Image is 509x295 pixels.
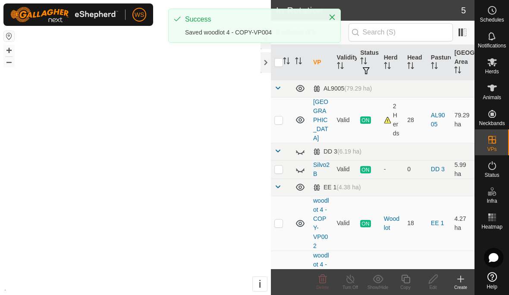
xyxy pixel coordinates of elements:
th: [GEOGRAPHIC_DATA] Area [451,45,474,80]
p-sorticon: Activate to sort [384,63,391,70]
span: Animals [483,95,501,100]
span: i [258,278,261,290]
span: Heatmap [481,224,503,229]
p-sorticon: Activate to sort [407,63,414,70]
span: Delete [317,285,329,290]
div: Success [185,14,320,25]
th: Head [404,45,427,80]
div: Show/Hide [364,284,392,291]
span: Herds [485,69,499,74]
p-sorticon: Activate to sort [360,59,367,66]
div: DD 3 [313,148,361,155]
div: - [384,165,401,174]
td: 79.29 ha [451,97,474,143]
div: Create [447,284,474,291]
span: Infra [487,198,497,204]
span: 5 [461,4,466,17]
th: Validity [333,45,357,80]
span: ON [360,166,371,173]
td: 28 [404,97,427,143]
th: VP [310,45,333,80]
a: Help [475,269,509,293]
a: [GEOGRAPHIC_DATA] [313,98,328,141]
span: Neckbands [479,121,505,126]
td: Valid [333,97,357,143]
p-sorticon: Activate to sort [454,68,461,75]
img: Gallagher Logo [10,7,118,22]
th: Herd [380,45,404,80]
a: Silvo2B [313,161,330,177]
td: 4.27 ha [451,196,474,251]
div: 2 Herds [384,102,401,138]
span: Schedules [480,17,504,22]
a: DD 3 [431,166,445,173]
div: Turn Off [336,284,364,291]
span: ON [360,220,371,227]
div: Copy [392,284,419,291]
span: Status [484,173,499,178]
span: Notifications [478,43,506,48]
a: Contact Us [144,284,170,292]
th: Status [357,45,380,80]
button: Reset Map [4,31,14,41]
td: 0 [404,160,427,179]
input: Search (S) [349,23,453,41]
div: EE 1 [313,184,361,191]
span: (4.38 ha) [336,184,361,191]
p-sorticon: Activate to sort [431,63,438,70]
button: + [4,45,14,56]
span: VPs [487,147,496,152]
button: Close [326,11,338,23]
p-sorticon: Activate to sort [295,59,302,66]
span: WS [135,10,145,19]
span: (79.29 ha) [344,85,372,92]
td: 5.99 ha [451,160,474,179]
td: 18 [404,196,427,251]
div: Edit [419,284,447,291]
button: i [253,277,267,291]
button: – [4,56,14,67]
a: AL9005 [431,112,445,128]
span: ON [360,116,371,124]
a: Privacy Policy [101,284,134,292]
h2: In Rotation [276,5,461,16]
span: (6.19 ha) [337,148,361,155]
a: woodlot 4 - COPY-VP002 [313,197,329,249]
div: AL9005 [313,85,372,92]
div: Woodlot [384,214,401,232]
p-sorticon: Activate to sort [337,63,344,70]
td: Valid [333,160,357,179]
th: Pasture [427,45,451,80]
span: Help [487,284,497,289]
p-sorticon: Activate to sort [283,59,290,66]
a: EE 1 [431,220,444,226]
div: Saved woodlot 4 - COPY-VP004 [185,28,320,37]
td: Valid [333,196,357,251]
